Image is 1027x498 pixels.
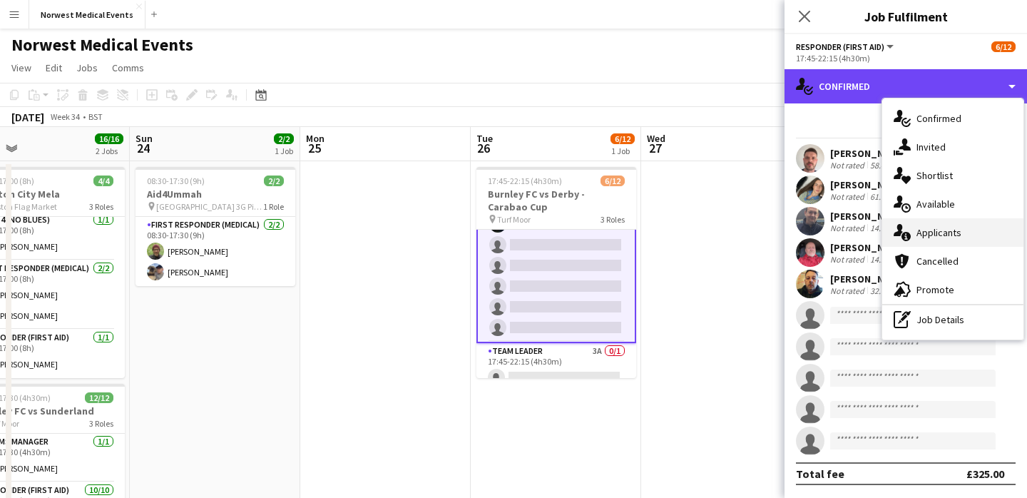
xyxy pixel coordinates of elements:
[647,132,665,145] span: Wed
[830,147,906,160] div: [PERSON_NAME]
[476,188,636,213] h3: Burnley FC vs Derby - Carabao Cup
[11,110,44,124] div: [DATE]
[882,104,1023,133] div: Confirmed
[966,467,1004,481] div: £325.00
[882,218,1023,247] div: Applicants
[304,140,325,156] span: 25
[830,273,906,285] div: [PERSON_NAME]
[882,247,1023,275] div: Cancelled
[882,305,1023,334] div: Job Details
[830,160,867,171] div: Not rated
[785,69,1027,103] div: Confirmed
[306,132,325,145] span: Mon
[89,418,113,429] span: 3 Roles
[85,392,113,403] span: 12/12
[601,176,625,186] span: 6/12
[274,133,294,144] span: 2/2
[882,133,1023,161] div: Invited
[785,7,1027,26] h3: Job Fulfilment
[263,201,284,212] span: 1 Role
[830,285,867,296] div: Not rated
[29,1,145,29] button: Norwest Medical Events
[89,201,113,212] span: 3 Roles
[867,285,899,296] div: 32.1km
[474,140,493,156] span: 26
[136,188,295,200] h3: Aid4Ummah
[47,111,83,122] span: Week 34
[796,41,896,52] button: Responder (First Aid)
[830,241,906,254] div: [PERSON_NAME]
[71,59,103,77] a: Jobs
[133,140,153,156] span: 24
[11,61,31,74] span: View
[93,176,113,186] span: 4/4
[96,146,123,156] div: 2 Jobs
[830,210,906,223] div: [PERSON_NAME]
[611,146,634,156] div: 1 Job
[476,167,636,378] app-job-card: 17:45-22:15 (4h30m)6/12Burnley FC vs Derby - Carabao Cup Turf Moor3 Roles[PERSON_NAME][PERSON_NAM...
[275,146,293,156] div: 1 Job
[796,41,884,52] span: Responder (First Aid)
[6,59,37,77] a: View
[882,190,1023,218] div: Available
[497,214,531,225] span: Turf Moor
[264,176,284,186] span: 2/2
[11,34,193,56] h1: Norwest Medical Events
[867,191,899,202] div: 61.1km
[830,178,906,191] div: [PERSON_NAME]
[882,275,1023,304] div: Promote
[476,343,636,392] app-card-role: Team Leader3A0/117:45-22:15 (4h30m)
[830,191,867,202] div: Not rated
[40,59,68,77] a: Edit
[796,53,1016,63] div: 17:45-22:15 (4h30m)
[867,254,899,265] div: 14.2km
[991,41,1016,52] span: 6/12
[136,217,295,286] app-card-role: First Responder (Medical)2/208:30-17:30 (9h)[PERSON_NAME][PERSON_NAME]
[488,176,562,186] span: 17:45-22:15 (4h30m)
[645,140,665,156] span: 27
[112,61,144,74] span: Comms
[882,161,1023,190] div: Shortlist
[88,111,103,122] div: BST
[601,214,625,225] span: 3 Roles
[796,467,844,481] div: Total fee
[867,160,899,171] div: 58.4km
[830,223,867,233] div: Not rated
[476,132,493,145] span: Tue
[867,223,899,233] div: 14.7km
[610,133,635,144] span: 6/12
[156,201,263,212] span: [GEOGRAPHIC_DATA] 3G Pitches
[136,167,295,286] app-job-card: 08:30-17:30 (9h)2/2Aid4Ummah [GEOGRAPHIC_DATA] 3G Pitches1 RoleFirst Responder (Medical)2/208:30-...
[136,132,153,145] span: Sun
[46,61,62,74] span: Edit
[106,59,150,77] a: Comms
[76,61,98,74] span: Jobs
[95,133,123,144] span: 16/16
[830,254,867,265] div: Not rated
[147,176,205,186] span: 08:30-17:30 (9h)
